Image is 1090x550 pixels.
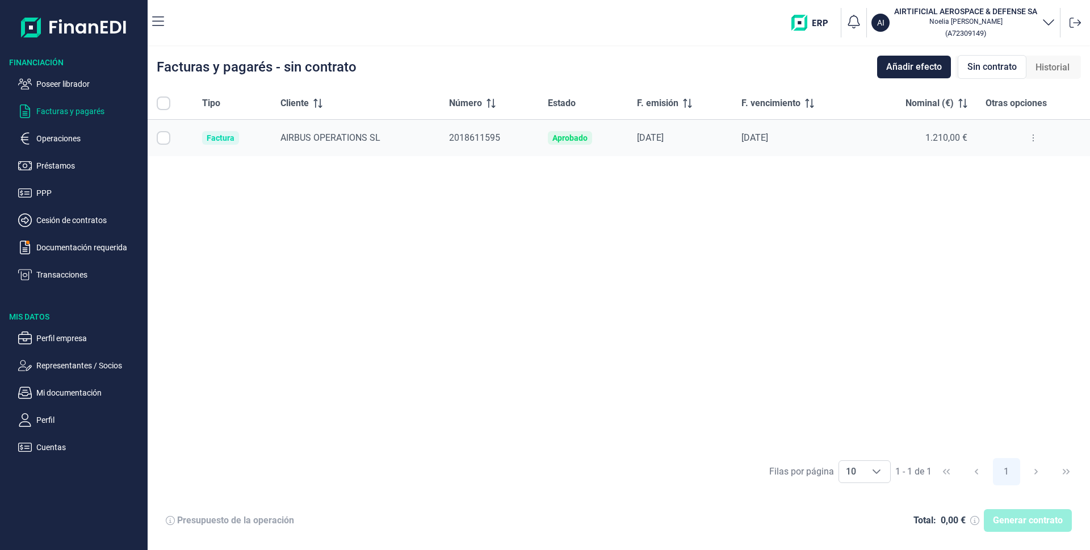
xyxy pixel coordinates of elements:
div: Total: [913,515,936,526]
img: Logo de aplicación [21,9,127,45]
button: Facturas y pagarés [18,104,143,118]
p: Préstamos [36,159,143,173]
span: Estado [548,96,576,110]
button: Mi documentación [18,386,143,400]
span: Número [449,96,482,110]
div: Row Selected null [157,131,170,145]
button: AIAIRTIFICIAL AEROSPACE & DEFENSE SANoelia [PERSON_NAME](A72309149) [871,6,1055,40]
div: Presupuesto de la operación [177,515,294,526]
button: Préstamos [18,159,143,173]
div: 0,00 € [941,515,966,526]
button: Documentación requerida [18,241,143,254]
span: Otras opciones [986,96,1047,110]
button: Next Page [1022,458,1050,485]
span: F. emisión [637,96,678,110]
p: Perfil [36,413,143,427]
span: Nominal (€) [905,96,954,110]
span: F. vencimiento [741,96,800,110]
h3: AIRTIFICIAL AEROSPACE & DEFENSE SA [894,6,1037,17]
div: Aprobado [552,133,588,142]
span: Tipo [202,96,220,110]
button: Page 1 [993,458,1020,485]
div: [DATE] [637,132,723,144]
p: Noelia [PERSON_NAME] [894,17,1037,26]
span: Sin contrato [967,60,1017,74]
button: Representantes / Socios [18,359,143,372]
img: erp [791,15,836,31]
button: Cesión de contratos [18,213,143,227]
div: [DATE] [741,132,853,144]
span: 1 - 1 de 1 [895,467,932,476]
div: Historial [1026,56,1079,79]
button: PPP [18,186,143,200]
button: Cuentas [18,440,143,454]
p: Operaciones [36,132,143,145]
p: Representantes / Socios [36,359,143,372]
button: Añadir efecto [877,56,951,78]
p: Cesión de contratos [36,213,143,227]
div: Factura [207,133,234,142]
p: Cuentas [36,440,143,454]
p: Perfil empresa [36,331,143,345]
span: 1.210,00 € [925,132,967,143]
button: Previous Page [963,458,990,485]
div: Choose [863,461,890,482]
small: Copiar cif [945,29,986,37]
p: Poseer librador [36,77,143,91]
div: Filas por página [769,465,834,478]
button: Transacciones [18,268,143,282]
p: Transacciones [36,268,143,282]
p: Mi documentación [36,386,143,400]
button: Operaciones [18,132,143,145]
p: AI [877,17,884,28]
div: All items unselected [157,96,170,110]
button: Perfil empresa [18,331,143,345]
p: Documentación requerida [36,241,143,254]
p: Facturas y pagarés [36,104,143,118]
span: AIRBUS OPERATIONS SL [280,132,380,143]
button: Perfil [18,413,143,427]
button: First Page [933,458,960,485]
span: Cliente [280,96,309,110]
span: 2018611595 [449,132,500,143]
span: 10 [839,461,863,482]
button: Poseer librador [18,77,143,91]
p: PPP [36,186,143,200]
span: Historial [1035,61,1070,74]
button: Last Page [1053,458,1080,485]
span: Añadir efecto [886,60,942,74]
div: Sin contrato [958,55,1026,79]
div: Facturas y pagarés - sin contrato [157,60,357,74]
